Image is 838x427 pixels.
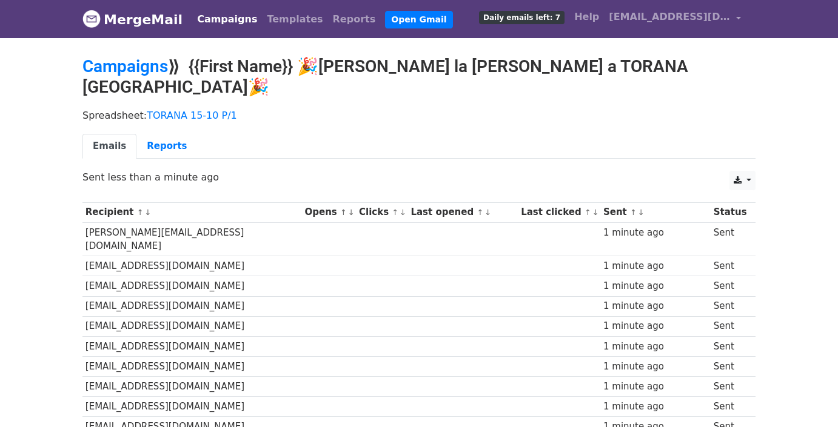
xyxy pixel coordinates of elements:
[569,5,604,29] a: Help
[82,256,302,276] td: [EMAIL_ADDRESS][DOMAIN_NAME]
[711,296,749,316] td: Sent
[711,336,749,356] td: Sent
[592,208,599,217] a: ↓
[477,208,483,217] a: ↑
[711,202,749,222] th: Status
[392,208,398,217] a: ↑
[82,171,756,184] p: Sent less than a minute ago
[711,256,749,276] td: Sent
[82,316,302,336] td: [EMAIL_ADDRESS][DOMAIN_NAME]
[82,397,302,417] td: [EMAIL_ADDRESS][DOMAIN_NAME]
[603,360,708,374] div: 1 minute ago
[600,202,711,222] th: Sent
[603,226,708,240] div: 1 minute ago
[479,11,565,24] span: Daily emails left: 7
[302,202,357,222] th: Opens
[609,10,730,24] span: [EMAIL_ADDRESS][DOMAIN_NAME]
[262,7,327,31] a: Templates
[136,134,197,159] a: Reports
[82,276,302,296] td: [EMAIL_ADDRESS][DOMAIN_NAME]
[144,208,151,217] a: ↓
[603,259,708,273] div: 1 minute ago
[82,296,302,316] td: [EMAIL_ADDRESS][DOMAIN_NAME]
[82,134,136,159] a: Emails
[400,208,406,217] a: ↓
[711,316,749,336] td: Sent
[603,279,708,293] div: 1 minute ago
[137,208,144,217] a: ↑
[82,202,302,222] th: Recipient
[82,376,302,396] td: [EMAIL_ADDRESS][DOMAIN_NAME]
[603,380,708,394] div: 1 minute ago
[638,208,645,217] a: ↓
[82,356,302,376] td: [EMAIL_ADDRESS][DOMAIN_NAME]
[604,5,746,33] a: [EMAIL_ADDRESS][DOMAIN_NAME]
[348,208,355,217] a: ↓
[630,208,637,217] a: ↑
[82,109,756,122] p: Spreadsheet:
[356,202,407,222] th: Clicks
[518,202,600,222] th: Last clicked
[603,340,708,354] div: 1 minute ago
[408,202,518,222] th: Last opened
[711,222,749,256] td: Sent
[603,400,708,414] div: 1 minute ago
[82,10,101,28] img: MergeMail logo
[192,7,262,31] a: Campaigns
[82,336,302,356] td: [EMAIL_ADDRESS][DOMAIN_NAME]
[82,56,756,97] h2: ⟫ {{First Name}} 🎉[PERSON_NAME] la [PERSON_NAME] a TORANA [GEOGRAPHIC_DATA]🎉
[711,376,749,396] td: Sent
[82,222,302,256] td: [PERSON_NAME][EMAIL_ADDRESS][DOMAIN_NAME]
[484,208,491,217] a: ↓
[474,5,569,29] a: Daily emails left: 7
[603,299,708,313] div: 1 minute ago
[585,208,591,217] a: ↑
[711,276,749,296] td: Sent
[385,11,452,28] a: Open Gmail
[82,7,183,32] a: MergeMail
[711,397,749,417] td: Sent
[603,319,708,333] div: 1 minute ago
[711,356,749,376] td: Sent
[147,110,237,121] a: TORANA 15-10 P/1
[340,208,347,217] a: ↑
[328,7,381,31] a: Reports
[82,56,168,76] a: Campaigns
